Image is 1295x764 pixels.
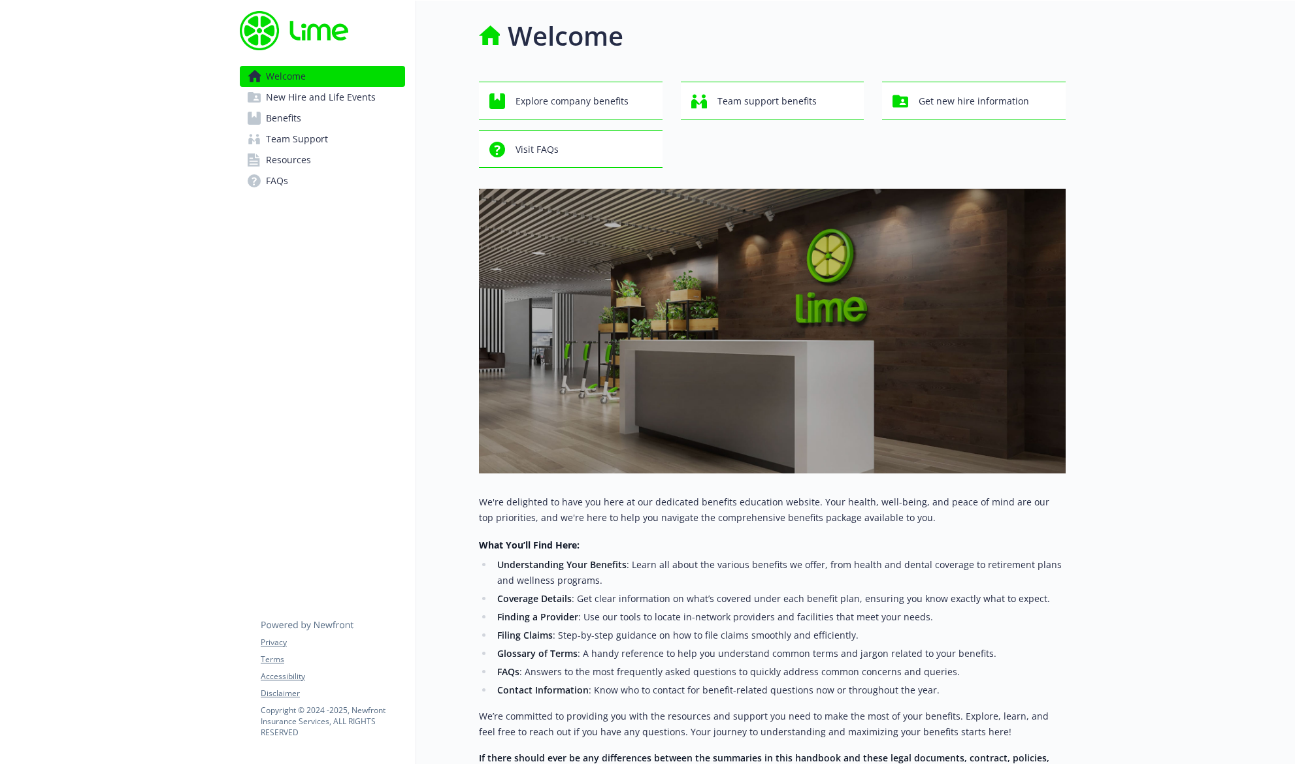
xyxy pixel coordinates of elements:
li: : Use our tools to locate in-network providers and facilities that meet your needs. [493,609,1066,625]
a: Welcome [240,66,405,87]
li: : Get clear information on what’s covered under each benefit plan, ensuring you know exactly what... [493,591,1066,607]
span: Explore company benefits [516,89,629,114]
span: Get new hire information [919,89,1029,114]
a: Disclaimer [261,688,404,699]
span: Benefits [266,108,301,129]
strong: Filing Claims [497,629,553,641]
a: Benefits [240,108,405,129]
p: Copyright © 2024 - 2025 , Newfront Insurance Services, ALL RIGHTS RESERVED [261,705,404,738]
strong: Finding a Provider [497,611,578,623]
img: overview page banner [479,189,1066,473]
button: Team support benefits [681,82,864,119]
button: Explore company benefits [479,82,663,119]
span: Team Support [266,129,328,150]
li: : A handy reference to help you understand common terms and jargon related to your benefits. [493,646,1066,661]
strong: Glossary of Terms [497,647,578,660]
a: FAQs [240,170,405,191]
a: Privacy [261,637,404,648]
li: : Step-by-step guidance on how to file claims smoothly and efficiently. [493,628,1066,643]
a: Team Support [240,129,405,150]
span: New Hire and Life Events [266,87,376,108]
a: Terms [261,654,404,665]
button: Visit FAQs [479,130,663,168]
span: Resources [266,150,311,170]
button: Get new hire information [882,82,1066,119]
p: We’re committed to providing you with the resources and support you need to make the most of your... [479,708,1066,740]
h1: Welcome [508,16,623,56]
span: Welcome [266,66,306,87]
strong: Understanding Your Benefits [497,558,627,571]
li: : Answers to the most frequently asked questions to quickly address common concerns and queries. [493,664,1066,680]
a: Resources [240,150,405,170]
a: Accessibility [261,671,404,682]
span: Visit FAQs [516,137,559,162]
li: : Know who to contact for benefit-related questions now or throughout the year. [493,682,1066,698]
li: : Learn all about the various benefits we offer, from health and dental coverage to retirement pl... [493,557,1066,588]
strong: Coverage Details [497,592,572,605]
strong: What You’ll Find Here: [479,539,580,551]
a: New Hire and Life Events [240,87,405,108]
span: Team support benefits [717,89,817,114]
strong: Contact Information [497,684,589,696]
span: FAQs [266,170,288,191]
strong: FAQs [497,665,519,678]
p: We're delighted to have you here at our dedicated benefits education website. Your health, well-b... [479,494,1066,526]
